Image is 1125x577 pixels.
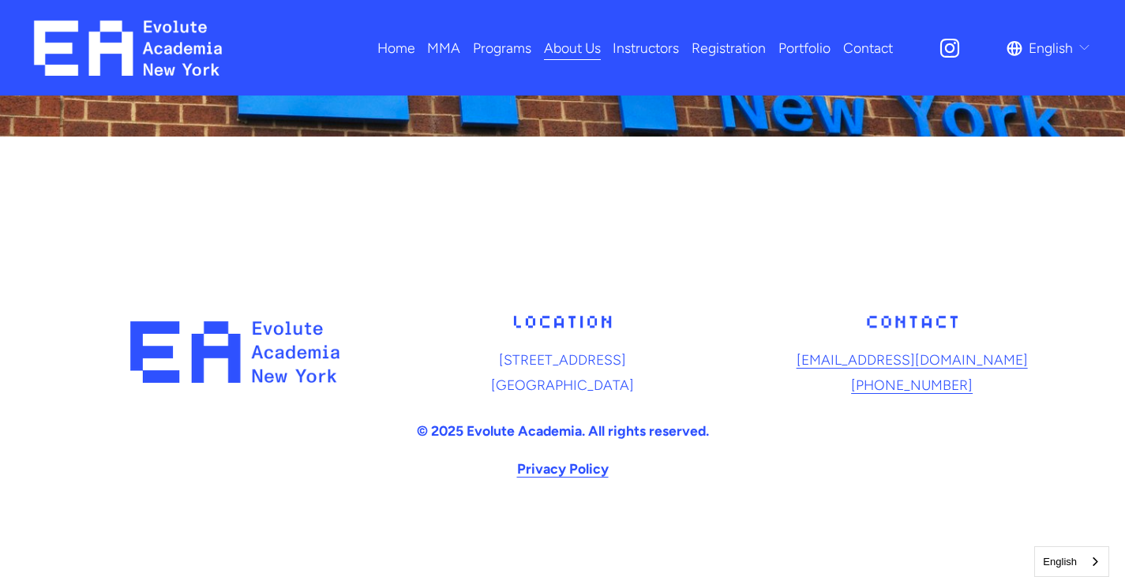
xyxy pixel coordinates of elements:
[427,36,460,61] span: MMA
[473,36,531,61] span: Programs
[1035,547,1108,576] a: English
[843,34,893,62] a: Contact
[938,36,962,60] a: Instagram
[544,34,601,62] a: About Us
[1007,34,1092,62] div: language picker
[851,373,973,398] a: [PHONE_NUMBER]
[473,34,531,62] a: folder dropdown
[392,347,733,397] p: [STREET_ADDRESS] [GEOGRAPHIC_DATA]
[377,34,415,62] a: Home
[427,34,460,62] a: folder dropdown
[517,460,609,477] strong: Privacy Policy
[417,422,709,439] strong: © 2025 Evolute Academia. All rights reserved.
[34,21,223,76] img: EA
[613,34,679,62] a: Instructors
[1029,36,1073,61] span: English
[778,34,831,62] a: Portfolio
[1034,546,1109,577] aside: Language selected: English
[797,347,1028,373] a: [EMAIL_ADDRESS][DOMAIN_NAME]
[517,456,609,481] a: Privacy Policy
[692,34,766,62] a: Registration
